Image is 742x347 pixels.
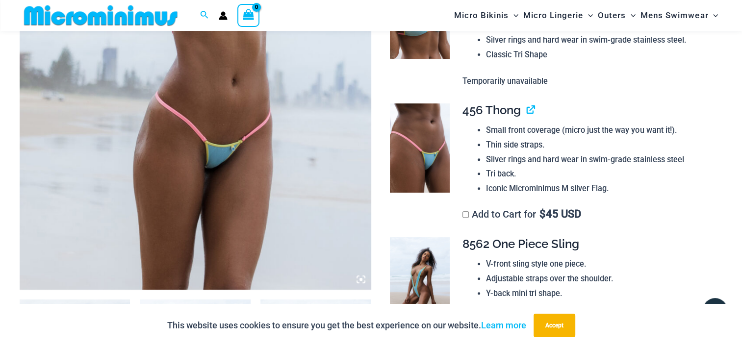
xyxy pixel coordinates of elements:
[237,4,260,26] a: View Shopping Cart, empty
[390,237,449,326] img: Tempest Multi Blue 8562 One Piece Sling
[534,314,575,337] button: Accept
[708,3,718,28] span: Menu Toggle
[595,3,638,28] a: OutersMenu ToggleMenu Toggle
[539,208,546,220] span: $
[200,9,209,22] a: Search icon link
[390,103,449,193] img: Tempest Multi Blue 456 Bottom
[486,152,714,167] li: Silver rings and hard wear in swim-grade stainless steel
[462,237,579,251] span: 8562 One Piece Sling
[462,74,715,89] p: Temporarily unavailable
[521,3,595,28] a: Micro LingerieMenu ToggleMenu Toggle
[486,123,714,138] li: Small front coverage (micro just the way you want it!).
[523,3,583,28] span: Micro Lingerie
[583,3,593,28] span: Menu Toggle
[626,3,636,28] span: Menu Toggle
[486,33,714,48] li: Silver rings and hard wear in swim-grade stainless steel.
[481,320,526,330] a: Learn more
[219,11,228,20] a: Account icon link
[450,1,722,29] nav: Site Navigation
[452,3,521,28] a: Micro BikinisMenu ToggleMenu Toggle
[454,3,509,28] span: Micro Bikinis
[598,3,626,28] span: Outers
[167,318,526,333] p: This website uses cookies to ensure you get the best experience on our website.
[638,3,720,28] a: Mens SwimwearMenu ToggleMenu Toggle
[462,103,521,117] span: 456 Thong
[486,48,714,62] li: Classic Tri Shape
[486,181,714,196] li: Iconic Microminimus M silver Flag.
[509,3,518,28] span: Menu Toggle
[462,211,469,218] input: Add to Cart for$45 USD
[462,208,581,220] label: Add to Cart for
[20,4,181,26] img: MM SHOP LOGO FLAT
[486,257,714,272] li: V-front sling style one piece.
[486,138,714,152] li: Thin side straps.
[640,3,708,28] span: Mens Swimwear
[486,272,714,286] li: Adjustable straps over the shoulder.
[539,209,581,219] span: 45 USD
[486,300,714,315] li: Panels support through the [MEDICAL_DATA].
[486,167,714,181] li: Tri back.
[486,286,714,301] li: Y-back mini tri shape.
